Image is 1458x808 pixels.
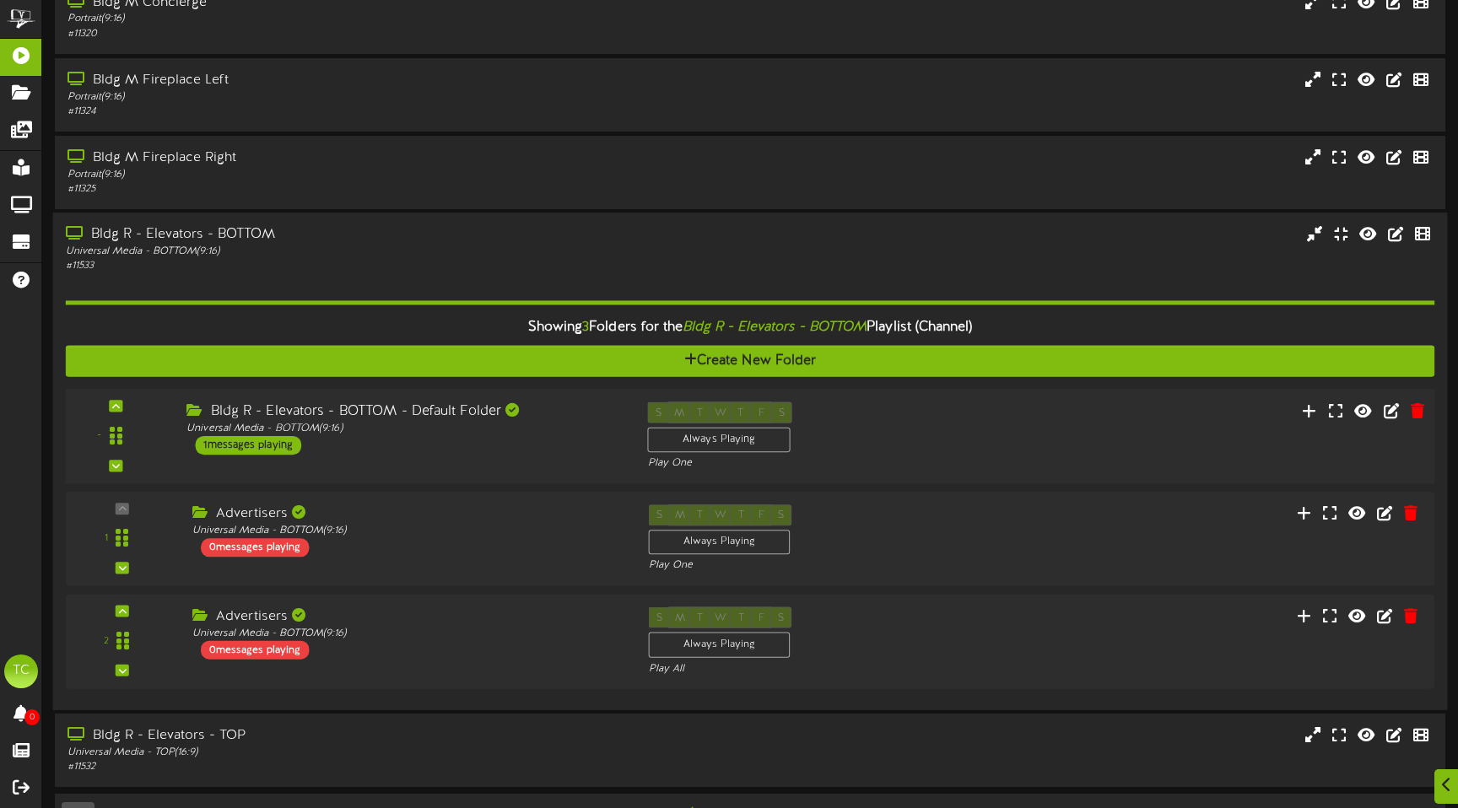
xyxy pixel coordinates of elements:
[649,633,791,657] div: Always Playing
[192,627,624,641] div: Universal Media - BOTTOM ( 9:16 )
[649,661,966,676] div: Play All
[67,168,622,182] div: Portrait ( 9:16 )
[186,421,622,435] div: Universal Media - BOTTOM ( 9:16 )
[66,245,622,259] div: Universal Media - BOTTOM ( 9:16 )
[67,27,622,41] div: # 11320
[67,746,622,760] div: Universal Media - TOP ( 16:9 )
[67,726,622,746] div: Bldg R - Elevators - TOP
[66,346,1435,377] button: Create New Folder
[67,90,622,105] div: Portrait ( 9:16 )
[186,401,622,421] div: Bldg R - Elevators - BOTTOM - Default Folder
[649,530,791,554] div: Always Playing
[67,182,622,197] div: # 11325
[66,259,622,273] div: # 11533
[192,504,624,524] div: Advertisers
[648,428,791,453] div: Always Playing
[195,436,301,455] div: 1 messages playing
[201,538,309,557] div: 0 messages playing
[67,148,622,168] div: Bldg M Fireplace Right
[683,320,867,335] i: Bldg R - Elevators - BOTTOM
[192,524,624,538] div: Universal Media - BOTTOM ( 9:16 )
[67,760,622,774] div: # 11532
[53,310,1448,346] div: Showing Folders for the Playlist (Channel)
[649,559,966,574] div: Play One
[201,641,309,660] div: 0 messages playing
[24,709,40,725] span: 0
[66,225,622,245] div: Bldg R - Elevators - BOTTOM
[67,12,622,26] div: Portrait ( 9:16 )
[192,607,624,627] div: Advertisers
[648,456,968,471] div: Play One
[582,320,589,335] span: 3
[4,654,38,688] div: TC
[67,71,622,90] div: Bldg M Fireplace Left
[67,105,622,119] div: # 11324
